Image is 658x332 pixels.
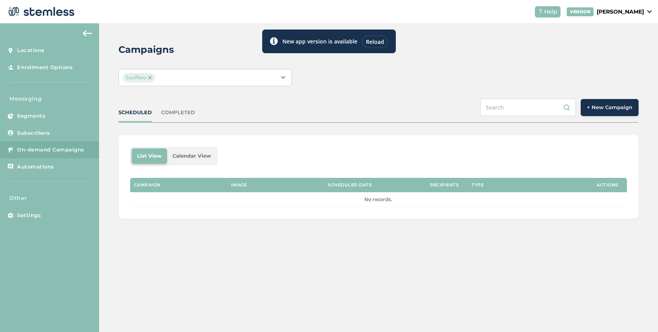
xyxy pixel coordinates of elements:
span: On-demand Campaigns [17,146,84,154]
input: Search [480,99,576,116]
img: icon-close-accent-8a337256.svg [148,76,152,80]
span: Automations [17,163,54,171]
label: Scheduled Date [328,183,372,188]
th: Actions [588,178,627,193]
span: No records. [364,196,392,203]
label: Recipients [430,183,459,188]
span: Help [544,8,557,16]
label: Image [231,183,247,188]
div: COMPLETED [161,109,195,116]
div: SCHEDULED [118,109,152,116]
span: Settings [17,212,41,219]
p: [PERSON_NAME] [597,8,644,16]
label: Campaign [134,183,160,188]
label: Type [472,183,484,188]
div: VENDOR [567,7,594,16]
img: icon_down-arrow-small-66adaf34.svg [647,10,652,13]
img: icon-help-white-03924b79.svg [538,9,543,14]
h2: Campaigns [118,43,174,57]
label: New app version is available [282,37,357,45]
button: + New Campaign [581,99,639,116]
span: + New Campaign [587,104,632,111]
span: Locations [17,47,45,54]
span: Subscribers [17,129,50,137]
img: icon-arrow-back-accent-c549486e.svg [83,30,92,37]
span: Segments [17,112,45,120]
span: Enrollment Options [17,64,73,71]
img: logo-dark-0685b13c.svg [6,4,75,19]
div: Reload [362,35,388,48]
iframe: Chat Widget [619,295,658,332]
li: List View [132,148,167,164]
span: SoulFlora [123,73,155,82]
li: Calendar View [167,148,216,164]
img: icon-toast-info-b13014a2.svg [270,37,278,45]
